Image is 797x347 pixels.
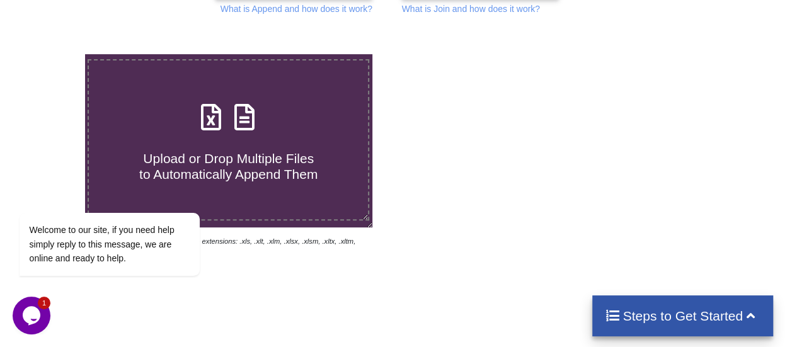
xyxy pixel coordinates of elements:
p: What is Join and how does it work? [401,3,539,15]
h4: Steps to Get Started [605,308,760,324]
p: What is Append and how does it work? [221,3,372,15]
iframe: chat widget [13,297,53,334]
span: Welcome to our site, if you need help simply reply to this message, we are online and ready to help. [17,126,162,164]
iframe: chat widget [13,99,239,290]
